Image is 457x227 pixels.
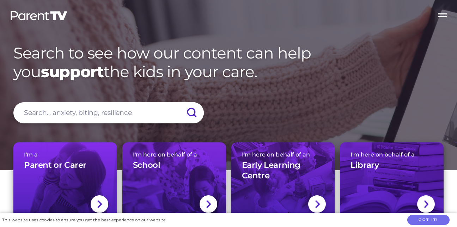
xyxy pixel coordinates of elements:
[122,142,226,222] a: I'm here on behalf of aSchool
[133,160,160,171] h3: School
[242,160,324,181] h3: Early Learning Centre
[351,160,379,171] h3: Library
[133,151,215,158] span: I'm here on behalf of a
[315,200,320,209] img: svg+xml;base64,PHN2ZyBlbmFibGUtYmFja2dyb3VuZD0ibmV3IDAgMCAxNC44IDI1LjciIHZpZXdCb3g9IjAgMCAxNC44ID...
[340,142,444,222] a: I'm here on behalf of aLibrary
[97,200,102,209] img: svg+xml;base64,PHN2ZyBlbmFibGUtYmFja2dyb3VuZD0ibmV3IDAgMCAxNC44IDI1LjciIHZpZXdCb3g9IjAgMCAxNC44ID...
[41,62,104,81] strong: support
[424,200,429,209] img: svg+xml;base64,PHN2ZyBlbmFibGUtYmFja2dyb3VuZD0ibmV3IDAgMCAxNC44IDI1LjciIHZpZXdCb3g9IjAgMCAxNC44ID...
[242,151,324,158] span: I'm here on behalf of an
[351,151,433,158] span: I'm here on behalf of a
[206,200,211,209] img: svg+xml;base64,PHN2ZyBlbmFibGUtYmFja2dyb3VuZD0ibmV3IDAgMCAxNC44IDI1LjciIHZpZXdCb3g9IjAgMCAxNC44ID...
[179,102,204,123] input: Submit
[13,102,204,123] input: Search... anxiety, biting, resilience
[10,11,68,21] img: parenttv-logo-white.4c85aaf.svg
[13,142,117,222] a: I'm aParent or Carer
[231,142,335,222] a: I'm here on behalf of anEarly Learning Centre
[24,160,86,171] h3: Parent or Carer
[2,216,166,224] div: This website uses cookies to ensure you get the best experience on our website.
[24,151,106,158] span: I'm a
[407,215,450,225] button: Got it!
[13,44,444,81] h1: Search to see how our content can help you the kids in your care.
